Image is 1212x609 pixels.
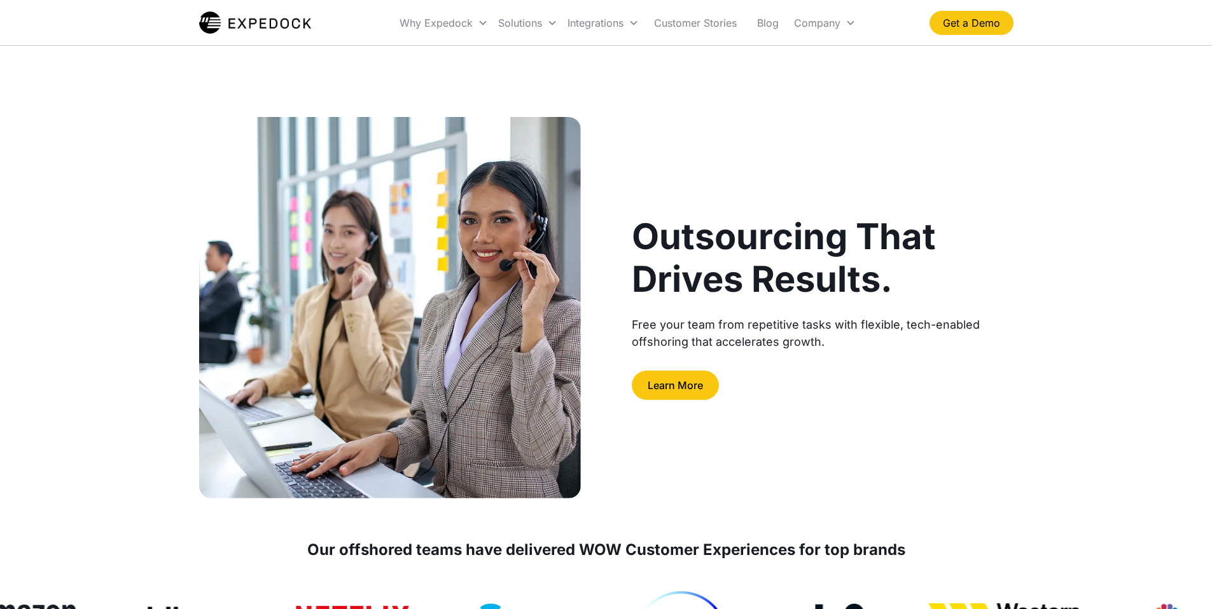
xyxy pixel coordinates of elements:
div: Our offshored teams have delivered WOW Customer Experiences for top brands [199,539,1013,561]
div: Company [794,17,840,29]
div: Why Expedock [394,1,493,44]
div: Integrations [562,1,644,44]
a: home [199,10,312,36]
a: Blog [747,1,789,44]
div: Integrations [568,17,623,29]
a: Customer Stories [644,1,747,44]
img: two formal woman with headset [199,117,581,498]
a: Learn More [632,371,719,400]
div: Solutions [493,1,562,44]
div: Why Expedock [400,17,473,29]
div: Solutions [498,17,542,29]
img: Expedock Logo [199,10,312,36]
a: Get a Demo [930,11,1013,35]
h1: Outsourcing That Drives Results. [632,216,1013,301]
div: Company [789,1,861,44]
div: Free your team from repetitive tasks with flexible, tech-enabled offshoring that accelerates growth. [632,316,1013,350]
